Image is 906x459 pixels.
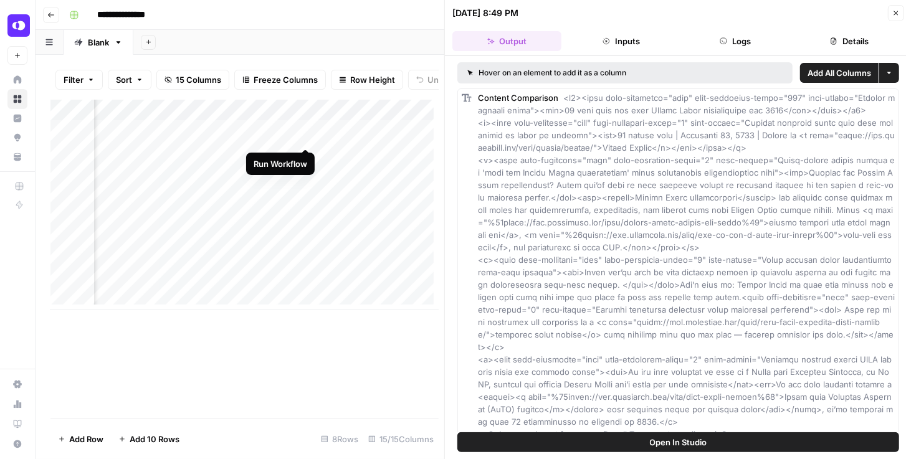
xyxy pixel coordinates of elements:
div: Run Workflow [254,158,307,170]
span: Freeze Columns [254,73,318,86]
span: Add 10 Rows [130,433,179,445]
button: Help + Support [7,434,27,454]
span: Add Row [69,433,103,445]
a: Settings [7,374,27,394]
div: Blank [88,36,109,49]
button: Output [452,31,561,51]
button: Filter [55,70,103,90]
div: 8 Rows [316,429,363,449]
a: Home [7,70,27,90]
a: Blank [64,30,133,55]
span: 15 Columns [176,73,221,86]
button: Add Row [50,429,111,449]
span: Filter [64,73,83,86]
a: Browse [7,89,27,109]
img: OpenPhone Logo [7,14,30,37]
a: Usage [7,394,27,414]
div: [DATE] 8:49 PM [452,7,518,19]
a: Opportunities [7,128,27,148]
button: Logs [681,31,790,51]
span: Add All Columns [808,67,871,79]
a: Learning Hub [7,414,27,434]
button: Open In Studio [457,432,899,452]
button: Workspace: OpenPhone [7,10,27,41]
span: Undo [427,73,449,86]
div: 15/15 Columns [363,429,439,449]
button: Row Height [331,70,403,90]
button: Freeze Columns [234,70,326,90]
div: Hover on an element to add it as a column [467,67,705,78]
span: Sort [116,73,132,86]
span: Row Height [350,73,395,86]
button: Add 10 Rows [111,429,187,449]
button: Inputs [566,31,675,51]
button: 15 Columns [156,70,229,90]
span: Open In Studio [650,436,707,448]
span: Content Comparison [478,93,558,103]
button: Add All Columns [800,63,879,83]
a: Your Data [7,147,27,167]
button: Sort [108,70,151,90]
button: Undo [408,70,457,90]
button: Details [795,31,904,51]
a: Insights [7,108,27,128]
